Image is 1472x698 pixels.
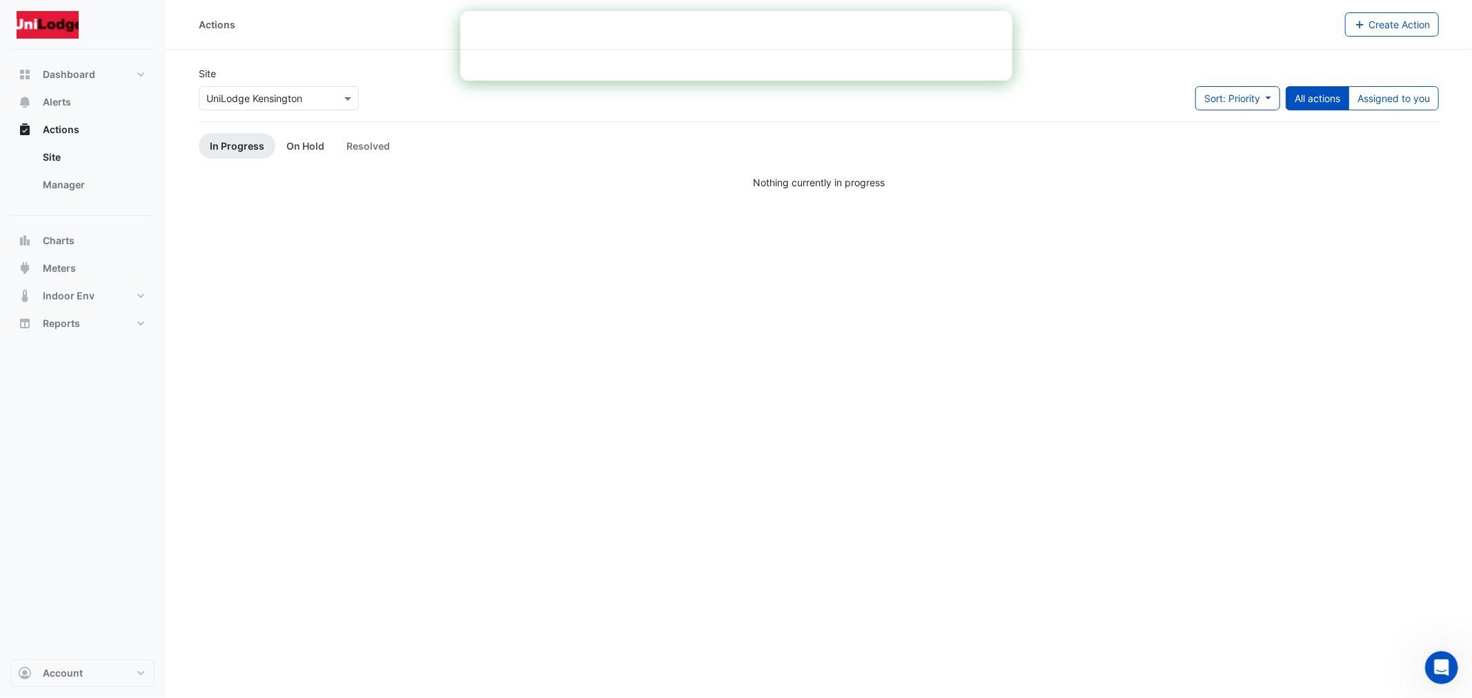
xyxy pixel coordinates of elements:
[199,133,275,159] a: In Progress
[43,317,80,330] span: Reports
[11,227,155,255] button: Charts
[460,11,1012,81] iframe: Intercom live chat banner
[11,310,155,337] button: Reports
[43,261,76,275] span: Meters
[18,123,32,137] app-icon: Actions
[11,255,155,282] button: Meters
[43,123,79,137] span: Actions
[11,61,155,88] button: Dashboard
[43,68,95,81] span: Dashboard
[11,116,155,143] button: Actions
[17,11,79,39] img: Company Logo
[43,234,75,248] span: Charts
[11,282,155,310] button: Indoor Env
[43,289,95,303] span: Indoor Env
[1204,92,1260,104] span: Sort: Priority
[11,143,155,204] div: Actions
[1425,651,1458,684] iframe: Intercom live chat
[1345,12,1440,37] button: Create Action
[1368,19,1430,30] span: Create Action
[43,666,83,680] span: Account
[18,289,32,303] app-icon: Indoor Env
[18,68,32,81] app-icon: Dashboard
[11,88,155,116] button: Alerts
[18,95,32,109] app-icon: Alerts
[18,317,32,330] app-icon: Reports
[1195,86,1280,110] button: Sort: Priority
[32,171,155,199] a: Manager
[18,261,32,275] app-icon: Meters
[199,175,1439,190] div: Nothing currently in progress
[43,95,71,109] span: Alerts
[199,17,235,32] div: Actions
[32,143,155,171] a: Site
[18,234,32,248] app-icon: Charts
[335,133,401,159] a: Resolved
[275,133,335,159] a: On Hold
[11,659,155,687] button: Account
[199,66,216,81] label: Site
[1286,86,1349,110] button: All actions
[1348,86,1439,110] button: Assigned to you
